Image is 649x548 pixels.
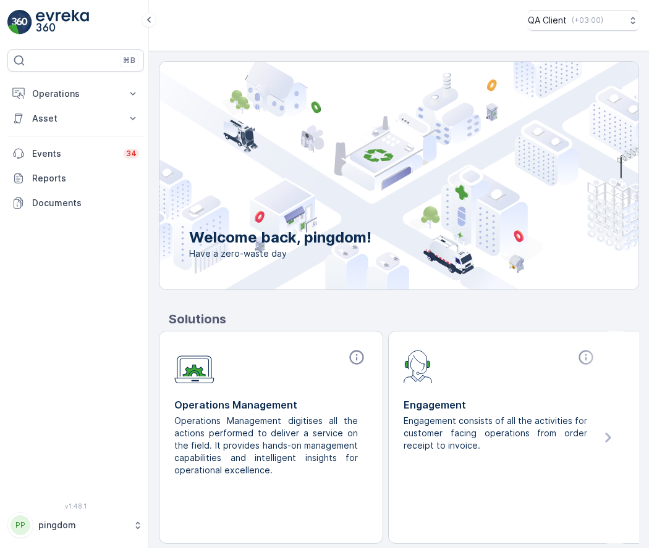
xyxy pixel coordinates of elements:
button: Asset [7,106,144,131]
p: ⌘B [123,56,135,65]
img: logo [7,10,32,35]
p: Welcome back, pingdom! [189,228,371,247]
button: Operations [7,81,144,106]
p: ( +03:00 ) [572,15,603,25]
button: PPpingdom [7,512,144,538]
img: module-icon [404,349,433,383]
p: Asset [32,112,119,125]
img: module-icon [174,349,214,384]
p: 34 [126,149,137,159]
div: PP [11,515,30,535]
button: QA Client(+03:00) [528,10,639,31]
p: Engagement [404,397,597,412]
p: Operations Management [174,397,368,412]
p: pingdom [38,519,127,531]
a: Events34 [7,141,144,166]
img: city illustration [104,62,638,289]
p: Solutions [169,310,639,328]
p: Documents [32,197,139,209]
p: Engagement consists of all the activities for customer facing operations from order receipt to in... [404,415,587,452]
a: Reports [7,166,144,191]
a: Documents [7,191,144,215]
span: v 1.48.1 [7,502,144,510]
p: Events [32,147,116,160]
img: logo_light-DOdMpM7g.png [36,10,89,35]
span: Have a zero-waste day [189,247,371,260]
p: Operations Management digitises all the actions performed to deliver a service on the field. It p... [174,415,358,476]
p: Operations [32,88,119,100]
p: QA Client [528,14,567,27]
p: Reports [32,172,139,185]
